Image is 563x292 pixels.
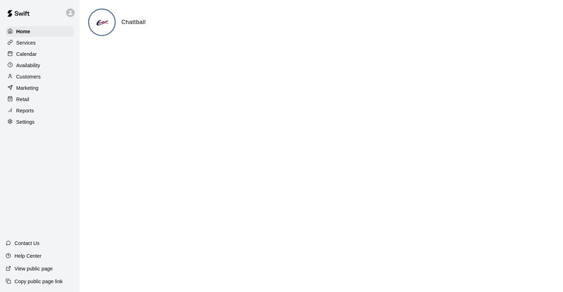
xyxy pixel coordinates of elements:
p: Customers [16,73,41,80]
a: Customers [6,71,74,82]
a: Settings [6,117,74,127]
p: Copy public page link [15,278,63,285]
p: Help Center [15,252,41,259]
p: Home [16,28,30,35]
h6: Chattball [121,18,146,27]
p: Settings [16,118,35,125]
p: Services [16,39,36,46]
p: Availability [16,62,40,69]
p: Reports [16,107,34,114]
img: Chattball logo [89,10,116,36]
p: View public page [15,265,53,272]
a: Calendar [6,49,74,59]
a: Availability [6,60,74,71]
a: Services [6,37,74,48]
p: Contact Us [15,240,40,247]
p: Calendar [16,51,37,58]
a: Retail [6,94,74,105]
a: Marketing [6,83,74,93]
p: Retail [16,96,29,103]
a: Home [6,26,74,37]
a: Reports [6,105,74,116]
p: Marketing [16,84,39,92]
